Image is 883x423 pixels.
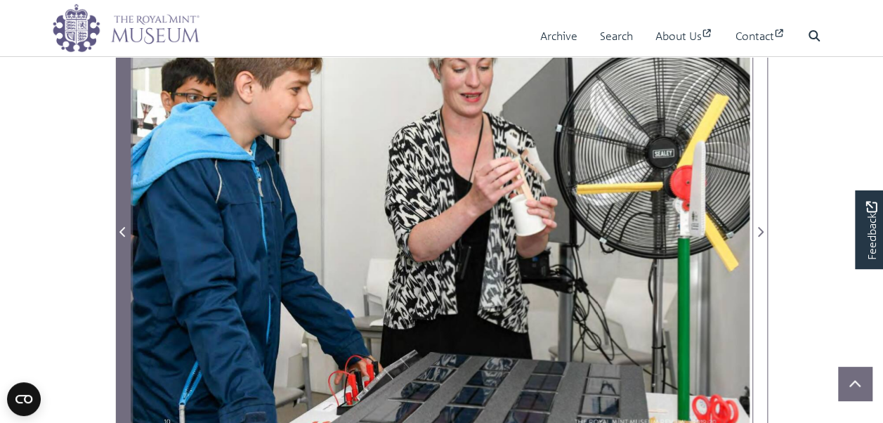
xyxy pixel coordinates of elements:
[655,16,713,56] a: About Us
[52,4,200,53] img: logo_wide.png
[540,16,577,56] a: Archive
[735,16,785,56] a: Contact
[838,367,872,401] button: Scroll to top
[855,190,883,269] a: Would you like to provide feedback?
[600,16,633,56] a: Search
[863,201,879,259] span: Feedback
[7,382,41,416] button: Open CMP widget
